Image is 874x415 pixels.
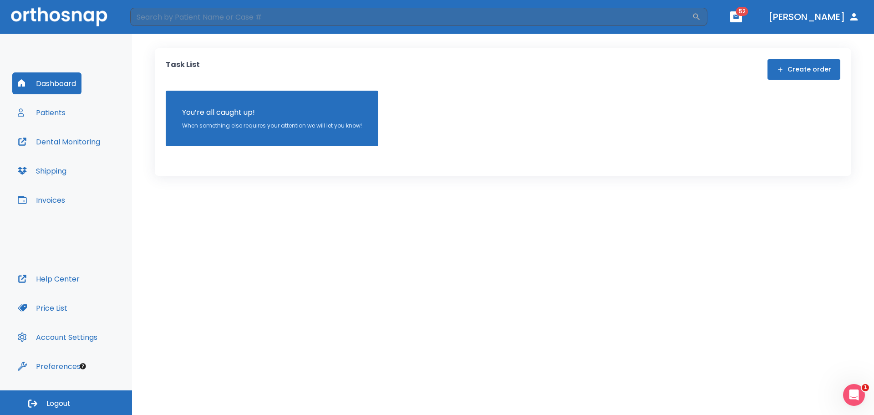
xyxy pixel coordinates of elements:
[12,268,85,290] button: Help Center
[767,59,840,80] button: Create order
[843,384,865,406] iframe: Intercom live chat
[862,384,869,391] span: 1
[12,189,71,211] button: Invoices
[166,59,200,80] p: Task List
[12,131,106,153] button: Dental Monitoring
[46,399,71,409] span: Logout
[12,326,103,348] button: Account Settings
[12,102,71,123] button: Patients
[11,7,107,26] img: Orthosnap
[182,107,362,118] p: You’re all caught up!
[12,297,73,319] button: Price List
[12,72,81,94] button: Dashboard
[130,8,692,26] input: Search by Patient Name or Case #
[765,9,863,25] button: [PERSON_NAME]
[79,362,87,370] div: Tooltip anchor
[182,122,362,130] p: When something else requires your attention we will let you know!
[12,160,72,182] button: Shipping
[736,7,748,16] span: 52
[12,355,86,377] button: Preferences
